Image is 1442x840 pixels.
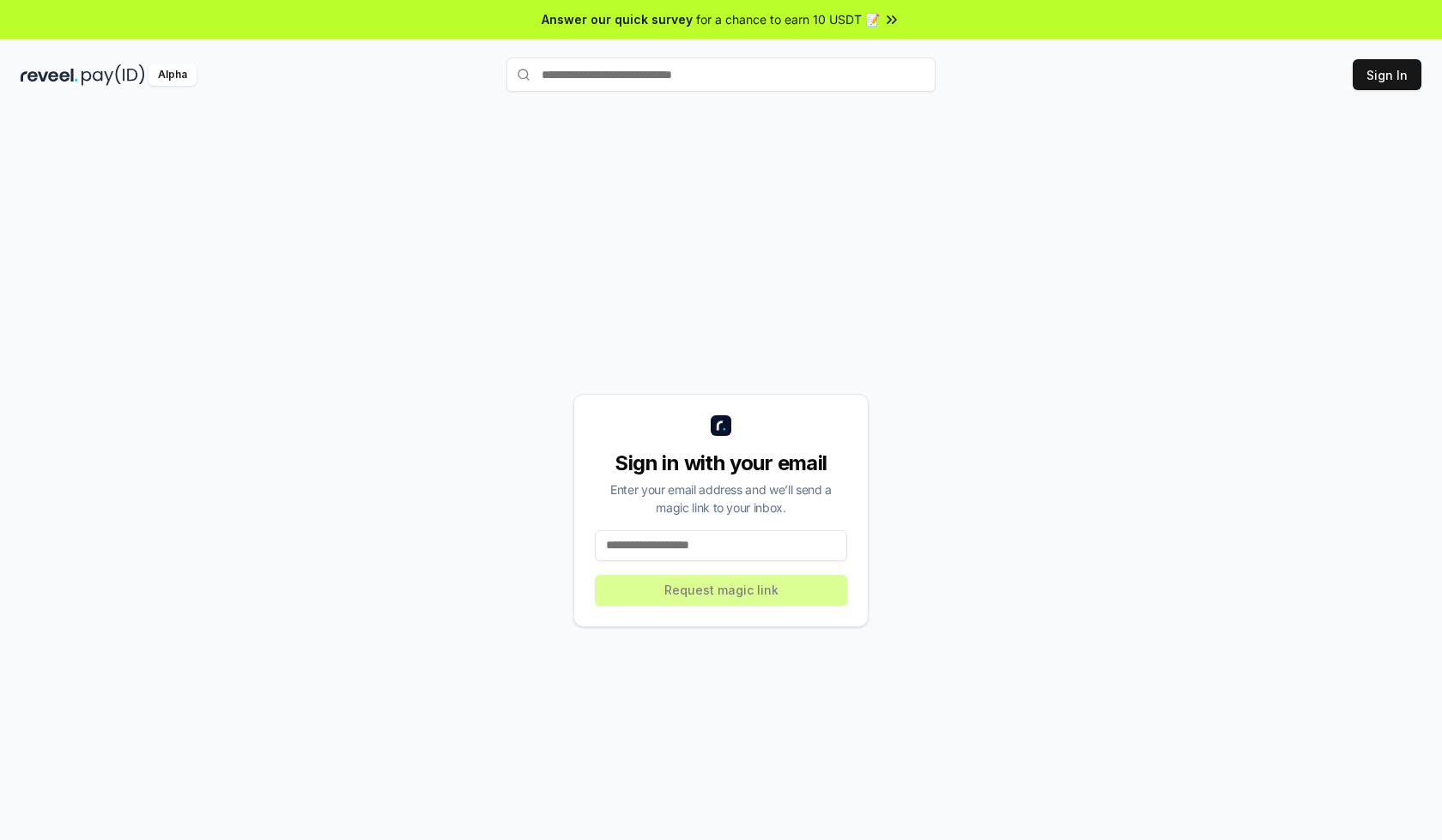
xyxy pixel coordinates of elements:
[595,450,847,477] div: Sign in with your email
[82,64,145,86] img: pay_id
[711,415,731,436] img: logo_small
[595,480,847,517] div: Enter your email address and we’ll send a magic link to your inbox.
[148,64,197,86] div: Alpha
[1353,59,1421,90] button: Sign In
[696,10,880,28] span: for a chance to earn 10 USDT 📝
[21,64,78,86] img: reveel_dark
[542,10,693,28] span: Answer our quick survey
